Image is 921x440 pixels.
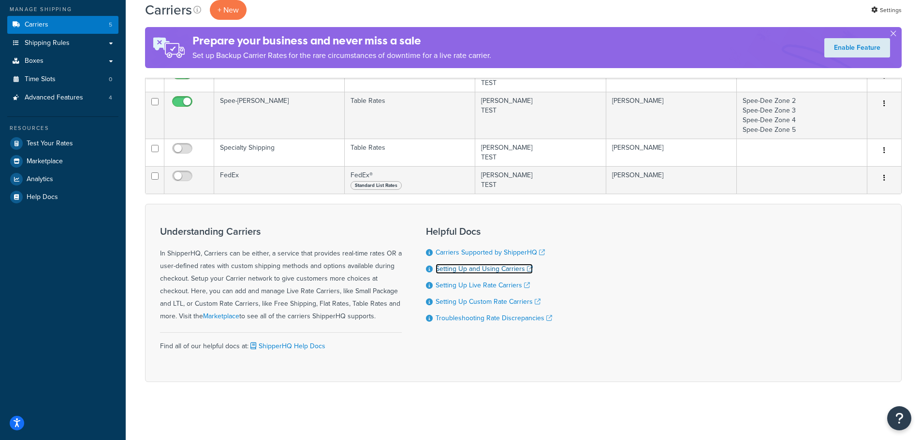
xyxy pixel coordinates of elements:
[7,135,118,152] a: Test Your Rates
[7,71,118,88] a: Time Slots 0
[109,94,112,102] span: 4
[345,166,475,194] td: FedEx®
[145,27,192,68] img: ad-rules-rateshop-fe6ec290ccb7230408bd80ed9643f0289d75e0ffd9eb532fc0e269fcd187b520.png
[7,16,118,34] a: Carriers 5
[436,247,545,257] a: Carriers Supported by ShipperHQ
[351,181,402,190] span: Standard List Rates
[475,92,606,139] td: [PERSON_NAME] TEST
[475,139,606,166] td: [PERSON_NAME] TEST
[27,140,73,148] span: Test Your Rates
[109,75,112,84] span: 0
[160,332,402,353] div: Find all of our helpful docs at:
[887,406,911,430] button: Open Resource Center
[214,166,345,194] td: FedEx
[160,226,402,323] div: In ShipperHQ, Carriers can be either, a service that provides real-time rates OR a user-defined r...
[27,175,53,184] span: Analytics
[27,157,63,166] span: Marketplace
[192,33,491,49] h4: Prepare your business and never miss a sale
[436,280,530,290] a: Setting Up Live Rate Carriers
[606,139,737,166] td: [PERSON_NAME]
[7,16,118,34] li: Carriers
[214,139,345,166] td: Specialty Shipping
[345,92,475,139] td: Table Rates
[7,170,118,188] a: Analytics
[7,124,118,132] div: Resources
[7,188,118,206] a: Help Docs
[25,39,70,47] span: Shipping Rules
[7,89,118,107] a: Advanced Features 4
[145,0,192,19] h1: Carriers
[25,94,83,102] span: Advanced Features
[7,34,118,52] a: Shipping Rules
[25,57,44,65] span: Boxes
[192,49,491,62] p: Set up Backup Carrier Rates for the rare circumstances of downtime for a live rate carrier.
[109,21,112,29] span: 5
[25,21,48,29] span: Carriers
[426,226,552,237] h3: Helpful Docs
[249,341,325,351] a: ShipperHQ Help Docs
[25,75,56,84] span: Time Slots
[871,3,902,17] a: Settings
[203,311,239,321] a: Marketplace
[824,38,890,57] a: Enable Feature
[7,89,118,107] li: Advanced Features
[214,92,345,139] td: Spee-[PERSON_NAME]
[27,193,58,201] span: Help Docs
[160,226,402,237] h3: Understanding Carriers
[436,297,541,307] a: Setting Up Custom Rate Carriers
[606,166,737,194] td: [PERSON_NAME]
[606,92,737,139] td: [PERSON_NAME]
[7,153,118,170] a: Marketplace
[7,5,118,14] div: Manage Shipping
[7,71,118,88] li: Time Slots
[475,166,606,194] td: [PERSON_NAME] TEST
[436,313,552,323] a: Troubleshooting Rate Discrepancies
[737,92,867,139] td: Spee-Dee Zone 2 Spee-Dee Zone 3 Spee-Dee Zone 4 Spee-Dee Zone 5
[7,52,118,70] a: Boxes
[436,264,533,274] a: Setting Up and Using Carriers
[345,139,475,166] td: Table Rates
